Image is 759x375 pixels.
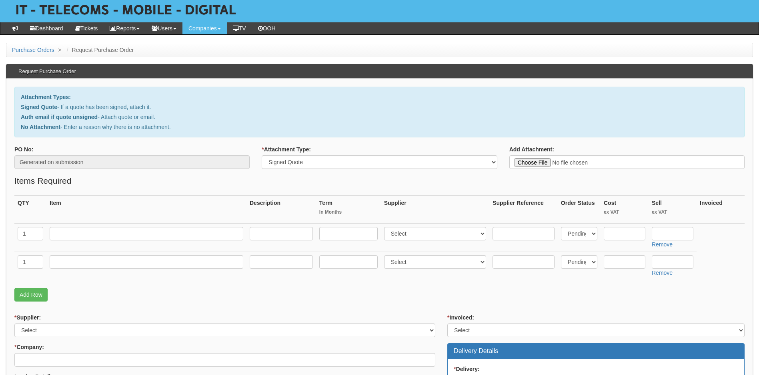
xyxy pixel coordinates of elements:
label: PO No: [14,145,33,153]
th: Order Status [558,196,601,224]
label: Add Attachment: [509,145,554,153]
a: Reports [104,22,146,34]
b: Signed Quote [21,104,57,110]
th: Term [316,196,381,224]
h3: Delivery Details [454,347,738,355]
label: Attachment Type: [262,145,311,153]
a: Add Row [14,288,48,302]
h3: Request Purchase Order [14,65,80,78]
b: Auth email if quote unsigned [21,114,98,120]
a: Dashboard [24,22,69,34]
li: Request Purchase Order [65,46,134,54]
a: TV [227,22,252,34]
a: Companies [182,22,227,34]
small: ex VAT [652,209,693,216]
th: Item [46,196,246,224]
p: - Enter a reason why there is no attachment. [21,123,738,131]
span: > [56,47,63,53]
a: Users [146,22,182,34]
a: Purchase Orders [12,47,54,53]
label: Invoiced: [447,313,474,321]
th: Sell [649,196,697,224]
th: QTY [14,196,46,224]
th: Supplier [381,196,490,224]
p: - Attach quote or email. [21,113,738,121]
a: Remove [652,270,673,276]
legend: Items Required [14,175,71,187]
a: Remove [652,241,673,248]
th: Invoiced [697,196,745,224]
th: Cost [601,196,649,224]
label: Company: [14,343,44,351]
th: Supplier Reference [489,196,558,224]
b: Attachment Types: [21,94,71,100]
small: In Months [319,209,378,216]
b: No Attachment [21,124,60,130]
a: OOH [252,22,282,34]
label: Supplier: [14,313,41,321]
small: ex VAT [604,209,645,216]
a: Tickets [69,22,104,34]
th: Description [246,196,316,224]
label: Delivery: [454,365,480,373]
p: - If a quote has been signed, attach it. [21,103,738,111]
